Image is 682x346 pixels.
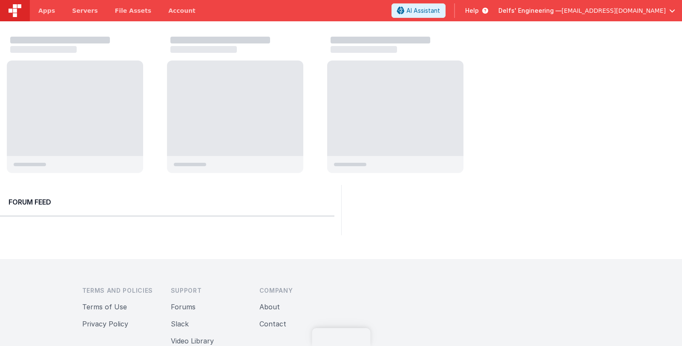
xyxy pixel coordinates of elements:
h2: Forum Feed [9,197,326,207]
button: Contact [259,319,286,329]
button: Forums [171,302,196,312]
a: About [259,303,280,311]
h3: Support [171,286,246,295]
iframe: Marker.io feedback button [312,328,370,346]
h3: Terms and Policies [82,286,157,295]
a: Slack [171,320,189,328]
span: File Assets [115,6,152,15]
button: Video Library [171,336,214,346]
span: Servers [72,6,98,15]
button: AI Assistant [391,3,446,18]
span: Help [465,6,479,15]
button: Delfs' Engineering — [EMAIL_ADDRESS][DOMAIN_NAME] [498,6,675,15]
button: About [259,302,280,312]
span: Apps [38,6,55,15]
h3: Company [259,286,334,295]
span: [EMAIL_ADDRESS][DOMAIN_NAME] [561,6,666,15]
span: Delfs' Engineering — [498,6,561,15]
span: AI Assistant [406,6,440,15]
a: Privacy Policy [82,320,128,328]
a: Terms of Use [82,303,127,311]
button: Slack [171,319,189,329]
